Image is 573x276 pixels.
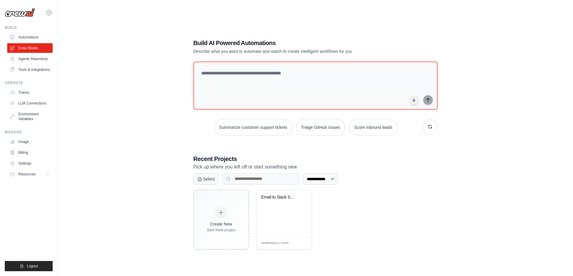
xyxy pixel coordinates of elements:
[193,48,396,54] p: Describe what you want to automate and watch AI create intelligent workflows for you
[7,148,53,157] a: Billing
[207,221,236,227] div: Create New
[7,169,53,179] button: Resources
[18,172,35,177] span: Resources
[5,261,53,271] button: Logout
[296,119,345,135] button: Triage GitHub issues
[261,195,298,200] div: Email to Slack Summary Automation
[7,32,53,42] a: Automations
[27,264,38,268] span: Logout
[193,39,396,47] h1: Build AI Powered Automations
[193,173,219,185] button: Select
[7,99,53,108] a: LLM Connections
[7,43,53,53] a: Crew Studio
[7,109,53,124] a: Environment Variables
[5,8,35,17] img: Logo
[297,241,302,246] span: Edit
[423,119,438,134] button: Get new suggestions
[7,88,53,97] a: Traces
[409,96,418,105] button: Click to speak your automation idea
[7,65,53,74] a: Tools & Integrations
[5,80,53,85] div: Operate
[7,159,53,168] a: Settings
[214,119,292,135] button: Summarize customer support tickets
[193,163,438,171] p: Pick up where you left off or start something new
[7,54,53,64] a: Agents Repository
[349,119,398,135] button: Score inbound leads
[7,137,53,147] a: Usage
[261,241,289,245] span: Modified about 1 month
[5,25,53,30] div: Build
[193,155,438,163] h3: Recent Projects
[5,130,53,135] div: Manage
[207,228,236,232] div: Start fresh project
